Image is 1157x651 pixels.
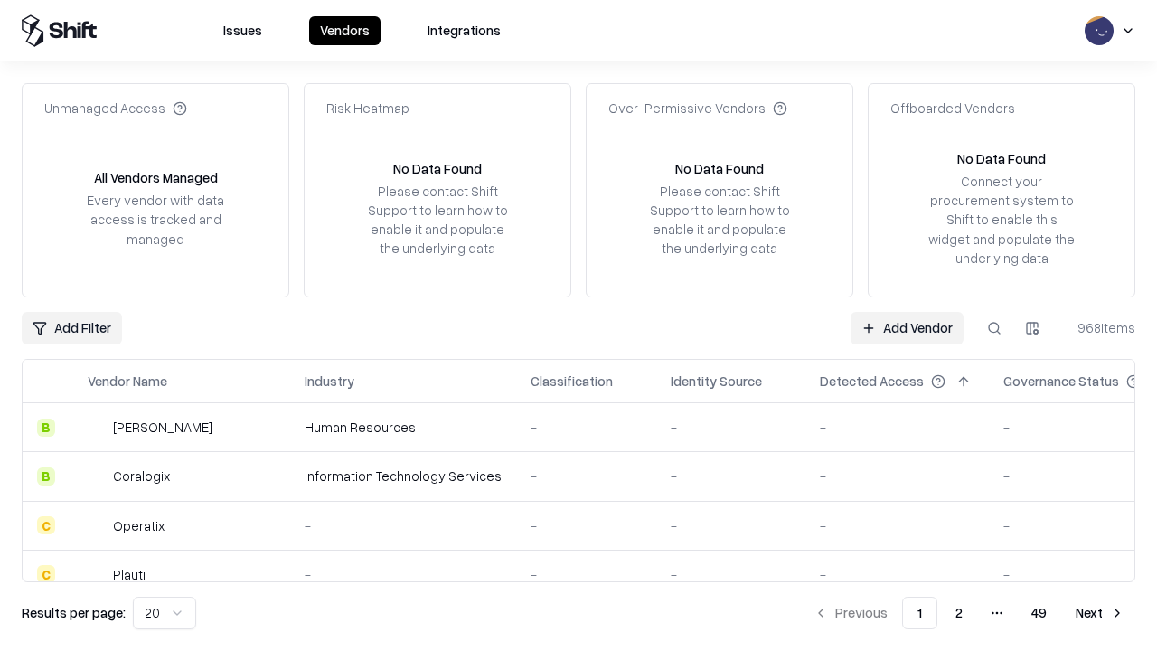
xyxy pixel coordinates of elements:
div: - [671,565,791,584]
div: C [37,565,55,583]
div: No Data Found [957,149,1046,168]
p: Results per page: [22,603,126,622]
div: Over-Permissive Vendors [608,99,787,118]
div: Governance Status [1003,372,1119,391]
div: 968 items [1063,318,1135,337]
div: Risk Heatmap [326,99,409,118]
img: Operatix [88,516,106,534]
div: Please contact Shift Support to learn how to enable it and populate the underlying data [362,182,513,259]
div: [PERSON_NAME] [113,418,212,437]
button: Issues [212,16,273,45]
div: C [37,516,55,534]
button: 2 [941,597,977,629]
div: Unmanaged Access [44,99,187,118]
img: Deel [88,419,106,437]
nav: pagination [803,597,1135,629]
div: - [820,418,974,437]
div: Operatix [113,516,165,535]
div: - [820,516,974,535]
div: - [305,516,502,535]
div: B [37,419,55,437]
div: - [671,467,791,486]
img: Coralogix [88,467,106,486]
div: - [820,565,974,584]
div: Classification [531,372,613,391]
button: Vendors [309,16,381,45]
div: All Vendors Managed [94,168,218,187]
div: Detected Access [820,372,924,391]
div: Connect your procurement system to Shift to enable this widget and populate the underlying data [927,172,1077,268]
div: Offboarded Vendors [890,99,1015,118]
img: Plauti [88,565,106,583]
a: Add Vendor [851,312,964,344]
div: Identity Source [671,372,762,391]
button: Next [1065,597,1135,629]
div: - [531,516,642,535]
div: Coralogix [113,467,170,486]
div: Industry [305,372,354,391]
button: Add Filter [22,312,122,344]
div: B [37,467,55,486]
div: - [531,467,642,486]
div: Vendor Name [88,372,167,391]
button: 49 [1017,597,1061,629]
div: Human Resources [305,418,502,437]
div: No Data Found [675,159,764,178]
div: - [671,418,791,437]
div: - [531,418,642,437]
button: Integrations [417,16,512,45]
button: 1 [902,597,937,629]
div: - [305,565,502,584]
div: Plauti [113,565,146,584]
div: No Data Found [393,159,482,178]
div: Please contact Shift Support to learn how to enable it and populate the underlying data [644,182,795,259]
div: Information Technology Services [305,467,502,486]
div: - [531,565,642,584]
div: - [671,516,791,535]
div: - [820,467,974,486]
div: Every vendor with data access is tracked and managed [80,191,230,248]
